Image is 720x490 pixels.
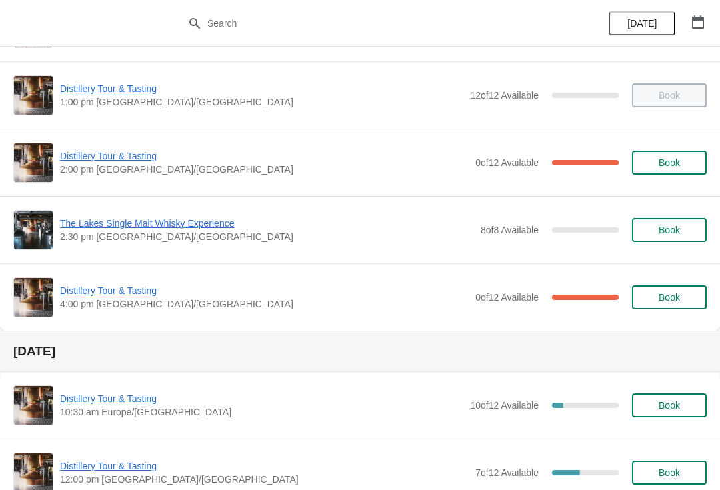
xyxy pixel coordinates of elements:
[13,345,707,358] h2: [DATE]
[659,225,680,235] span: Book
[470,400,539,411] span: 10 of 12 Available
[14,386,53,425] img: Distillery Tour & Tasting | | 10:30 am Europe/London
[475,292,539,303] span: 0 of 12 Available
[60,163,469,176] span: 2:00 pm [GEOGRAPHIC_DATA]/[GEOGRAPHIC_DATA]
[632,285,707,309] button: Book
[14,76,53,115] img: Distillery Tour & Tasting | | 1:00 pm Europe/London
[60,392,463,405] span: Distillery Tour & Tasting
[60,95,463,109] span: 1:00 pm [GEOGRAPHIC_DATA]/[GEOGRAPHIC_DATA]
[475,467,539,478] span: 7 of 12 Available
[60,230,474,243] span: 2:30 pm [GEOGRAPHIC_DATA]/[GEOGRAPHIC_DATA]
[14,211,53,249] img: The Lakes Single Malt Whisky Experience | | 2:30 pm Europe/London
[632,461,707,485] button: Book
[207,11,540,35] input: Search
[60,297,469,311] span: 4:00 pm [GEOGRAPHIC_DATA]/[GEOGRAPHIC_DATA]
[659,467,680,478] span: Book
[632,393,707,417] button: Book
[60,459,469,473] span: Distillery Tour & Tasting
[14,143,53,182] img: Distillery Tour & Tasting | | 2:00 pm Europe/London
[60,284,469,297] span: Distillery Tour & Tasting
[659,292,680,303] span: Book
[632,151,707,175] button: Book
[60,82,463,95] span: Distillery Tour & Tasting
[659,157,680,168] span: Book
[60,217,474,230] span: The Lakes Single Malt Whisky Experience
[627,18,657,29] span: [DATE]
[60,405,463,419] span: 10:30 am Europe/[GEOGRAPHIC_DATA]
[60,149,469,163] span: Distillery Tour & Tasting
[60,473,469,486] span: 12:00 pm [GEOGRAPHIC_DATA]/[GEOGRAPHIC_DATA]
[481,225,539,235] span: 8 of 8 Available
[659,400,680,411] span: Book
[14,278,53,317] img: Distillery Tour & Tasting | | 4:00 pm Europe/London
[609,11,675,35] button: [DATE]
[470,90,539,101] span: 12 of 12 Available
[475,157,539,168] span: 0 of 12 Available
[632,218,707,242] button: Book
